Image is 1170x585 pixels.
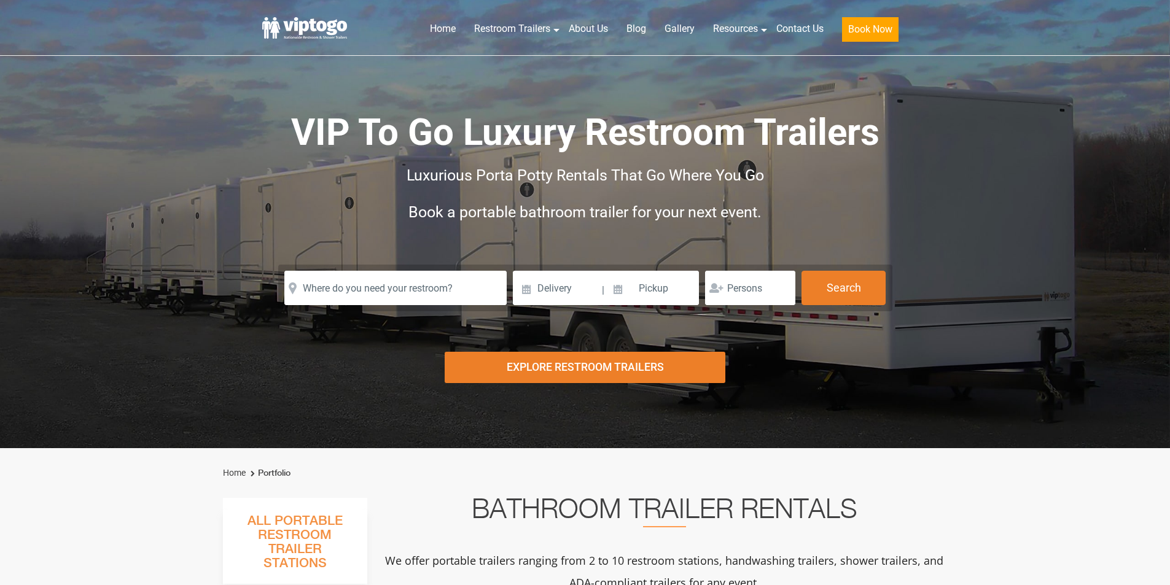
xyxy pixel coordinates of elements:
[602,271,604,310] span: |
[284,271,507,305] input: Where do you need your restroom?
[560,15,617,42] a: About Us
[655,15,704,42] a: Gallery
[606,271,700,305] input: Pickup
[421,15,465,42] a: Home
[223,510,367,584] h3: All Portable Restroom Trailer Stations
[445,352,725,383] div: Explore Restroom Trailers
[767,15,833,42] a: Contact Us
[705,271,795,305] input: Persons
[408,203,762,221] span: Book a portable bathroom trailer for your next event.
[465,15,560,42] a: Restroom Trailers
[407,166,764,184] span: Luxurious Porta Potty Rentals That Go Where You Go
[704,15,767,42] a: Resources
[617,15,655,42] a: Blog
[223,468,246,478] a: Home
[248,466,291,481] li: Portfolio
[513,271,601,305] input: Delivery
[842,17,899,42] button: Book Now
[801,271,886,305] button: Search
[384,498,945,527] h2: Bathroom Trailer Rentals
[833,15,908,49] a: Book Now
[291,110,879,154] span: VIP To Go Luxury Restroom Trailers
